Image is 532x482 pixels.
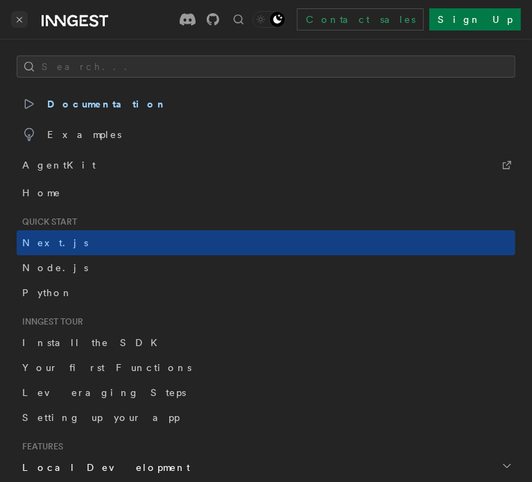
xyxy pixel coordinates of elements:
a: Leveraging Steps [17,380,515,405]
button: Toggle navigation [11,11,28,28]
span: Next.js [22,237,88,248]
span: Examples [22,125,121,144]
button: Search... [17,55,515,78]
a: Examples [17,119,515,150]
span: Home [22,186,61,200]
span: Quick start [17,216,77,227]
span: AgentKit [22,155,96,175]
a: Node.js [17,255,515,280]
span: Inngest tour [17,316,83,327]
a: Install the SDK [17,330,515,355]
a: Home [17,180,515,205]
a: Your first Functions [17,355,515,380]
button: Find something... [230,11,247,28]
span: Features [17,441,63,452]
span: Install the SDK [22,337,166,348]
a: AgentKit [17,150,515,180]
a: Documentation [17,89,515,119]
span: Your first Functions [22,362,191,373]
a: Next.js [17,230,515,255]
span: Setting up your app [22,412,180,423]
a: Contact sales [297,8,424,31]
a: Sign Up [429,8,521,31]
a: Python [17,280,515,305]
span: Node.js [22,262,88,273]
button: Local Development [17,455,515,480]
span: Python [22,287,73,298]
a: Setting up your app [17,405,515,430]
span: Documentation [22,94,167,114]
span: Local Development [17,461,190,474]
button: Toggle dark mode [252,11,286,28]
span: Leveraging Steps [22,387,186,398]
